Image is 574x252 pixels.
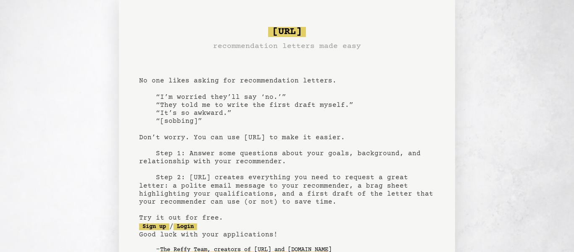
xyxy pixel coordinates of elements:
[268,27,306,37] span: [URL]
[213,40,361,52] h3: recommendation letters made easy
[139,223,169,230] a: Sign up
[174,223,197,230] a: Login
